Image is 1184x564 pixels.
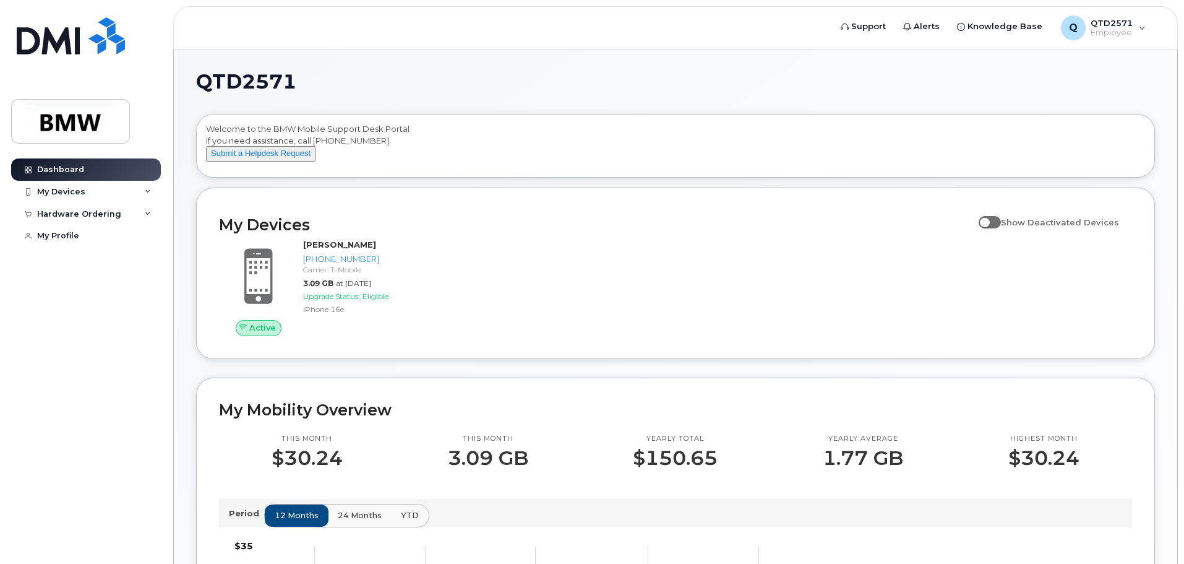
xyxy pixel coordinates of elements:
[196,72,296,91] span: QTD2571
[362,292,388,301] span: Eligible
[234,540,253,552] tspan: $35
[1008,434,1079,444] p: Highest month
[633,447,718,469] p: $150.65
[401,510,419,521] span: YTD
[823,447,903,469] p: 1.77 GB
[229,508,264,519] p: Period
[1008,447,1079,469] p: $30.24
[272,434,343,444] p: This month
[303,240,376,249] strong: [PERSON_NAME]
[303,304,431,315] div: iPhone 16e
[338,510,382,521] span: 24 months
[448,447,528,469] p: 3.09 GB
[249,322,276,334] span: Active
[303,292,360,301] span: Upgrade Status:
[303,253,431,265] div: [PHONE_NUMBER]
[272,447,343,469] p: $30.24
[823,434,903,444] p: Yearly average
[979,210,989,220] input: Show Deactivated Devices
[303,264,431,275] div: Carrier: T-Mobile
[219,401,1132,419] h2: My Mobility Overview
[206,123,1145,173] div: Welcome to the BMW Mobile Support Desk Portal If you need assistance, call [PHONE_NUMBER].
[219,239,436,336] a: Active[PERSON_NAME][PHONE_NUMBER]Carrier: T-Mobile3.09 GBat [DATE]Upgrade Status:EligibleiPhone 16e
[336,279,371,288] span: at [DATE]
[206,148,315,158] a: Submit a Helpdesk Request
[448,434,528,444] p: This month
[219,215,972,234] h2: My Devices
[1001,217,1119,227] span: Show Deactivated Devices
[633,434,718,444] p: Yearly total
[206,146,315,162] button: Submit a Helpdesk Request
[303,279,333,288] span: 3.09 GB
